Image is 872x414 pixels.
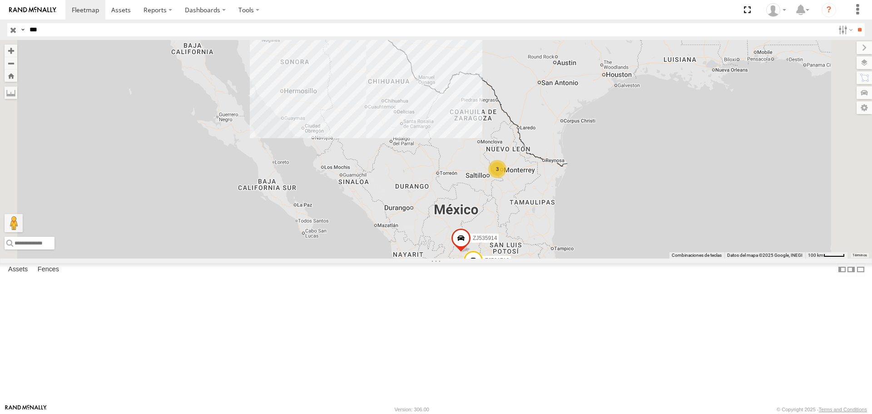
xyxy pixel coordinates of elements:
img: rand-logo.svg [9,7,56,13]
label: Dock Summary Table to the Left [837,263,847,276]
button: Arrastra al hombrecito al mapa para abrir Street View [5,214,23,232]
label: Fences [33,264,64,276]
label: Dock Summary Table to the Right [847,263,856,276]
span: 100 km [808,253,823,258]
i: ? [822,3,836,17]
label: Search Query [19,23,26,36]
span: ZJ531712 [485,257,509,264]
label: Map Settings [857,101,872,114]
label: Hide Summary Table [856,263,865,276]
label: Measure [5,86,17,99]
span: Datos del mapa ©2025 Google, INEGI [727,253,803,258]
div: Version: 306.00 [395,407,429,412]
div: 3 [488,160,506,178]
a: Terms and Conditions [819,407,867,412]
a: Visit our Website [5,405,47,414]
a: Términos (se abre en una nueva pestaña) [852,253,867,257]
button: Escala del mapa: 100 km por 43 píxeles [805,252,847,259]
button: Zoom out [5,57,17,70]
div: carolina herrera [763,3,789,17]
button: Zoom Home [5,70,17,82]
label: Assets [4,264,32,276]
label: Search Filter Options [835,23,854,36]
span: ZJ535914 [473,235,497,241]
button: Zoom in [5,45,17,57]
button: Combinaciones de teclas [672,252,722,259]
div: © Copyright 2025 - [777,407,867,412]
